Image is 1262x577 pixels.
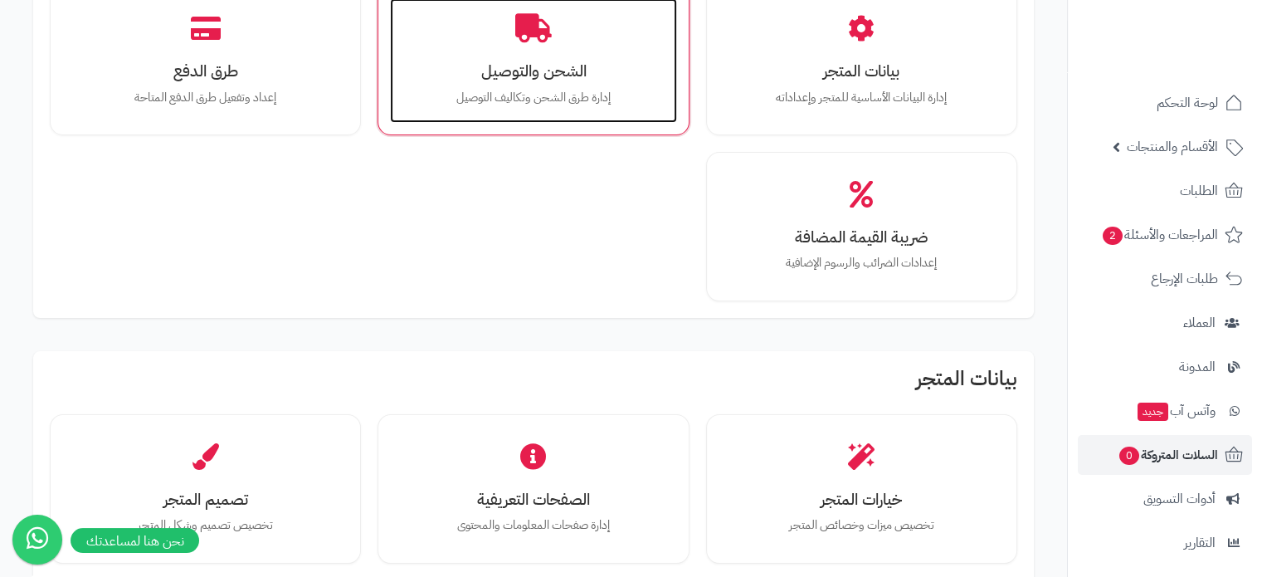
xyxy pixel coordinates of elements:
[1103,227,1123,245] span: 2
[1118,443,1218,467] span: السلات المتروكة
[62,427,348,551] a: تصميم المتجرتخصيص تصميم وشكل المتجر
[1119,447,1139,465] span: 0
[1078,259,1252,299] a: طلبات الإرجاع
[79,62,332,80] h3: طرق الدفع
[1183,311,1216,335] span: العملاء
[1136,399,1216,423] span: وآتس آب
[390,427,676,551] a: الصفحات التعريفيةإدارة صفحات المعلومات والمحتوى
[735,228,988,246] h3: ضريبة القيمة المضافة
[735,516,988,535] p: تخصيص ميزات وخصائص المتجر
[79,89,332,107] p: إعداد وتفعيل طرق الدفع المتاحة
[1078,435,1252,475] a: السلات المتروكة0
[1078,83,1252,123] a: لوحة التحكم
[1180,179,1218,203] span: الطلبات
[1157,91,1218,115] span: لوحة التحكم
[1078,347,1252,387] a: المدونة
[79,516,332,535] p: تخصيص تصميم وشكل المتجر
[735,62,988,80] h3: بيانات المتجر
[1138,403,1168,421] span: جديد
[407,491,660,508] h3: الصفحات التعريفية
[1184,531,1216,555] span: التقارير
[1101,223,1218,247] span: المراجعات والأسئلة
[1179,355,1216,379] span: المدونة
[735,491,988,508] h3: خيارات المتجر
[1078,303,1252,343] a: العملاء
[735,254,988,272] p: إعدادات الضرائب والرسوم الإضافية
[1143,487,1216,511] span: أدوات التسويق
[1078,391,1252,431] a: وآتس آبجديد
[719,164,1005,289] a: ضريبة القيمة المضافةإعدادات الضرائب والرسوم الإضافية
[1078,171,1252,211] a: الطلبات
[407,62,660,80] h3: الشحن والتوصيل
[407,89,660,107] p: إدارة طرق الشحن وتكاليف التوصيل
[735,89,988,107] p: إدارة البيانات الأساسية للمتجر وإعداداته
[719,427,1005,551] a: خيارات المتجرتخصيص ميزات وخصائص المتجر
[1078,215,1252,255] a: المراجعات والأسئلة2
[1151,267,1218,291] span: طلبات الإرجاع
[1078,479,1252,519] a: أدوات التسويق
[79,491,332,508] h3: تصميم المتجر
[50,368,1017,398] h2: بيانات المتجر
[407,516,660,535] p: إدارة صفحات المعلومات والمحتوى
[1127,135,1218,159] span: الأقسام والمنتجات
[1078,523,1252,563] a: التقارير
